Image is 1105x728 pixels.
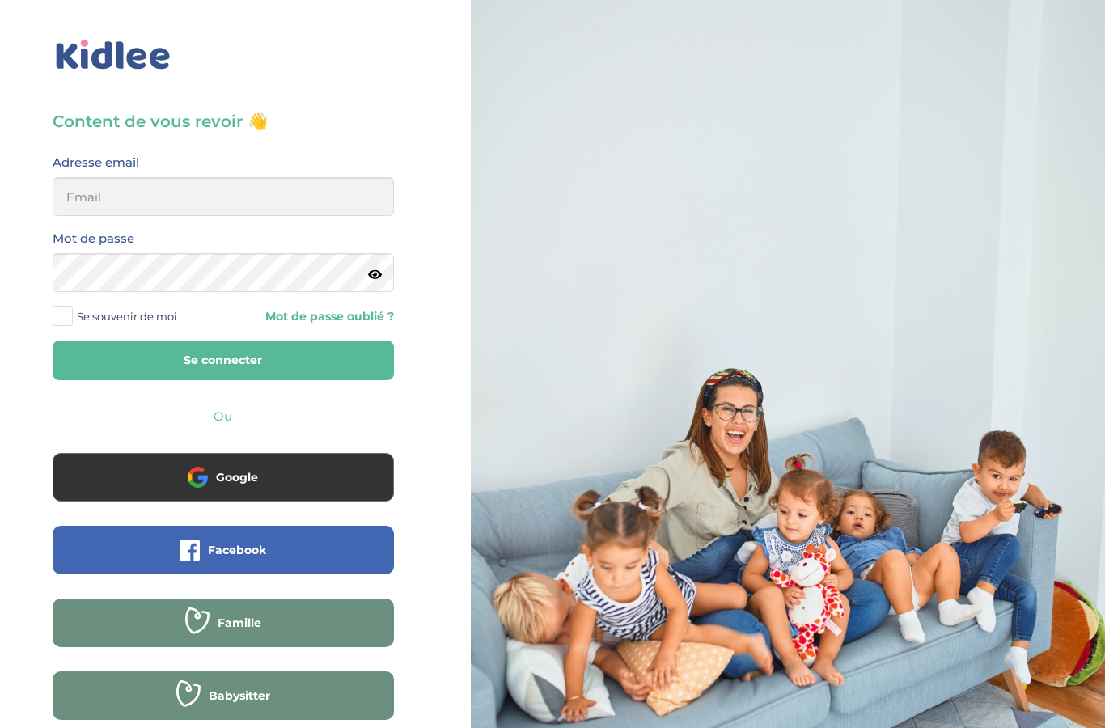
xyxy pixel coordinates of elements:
button: Se connecter [53,341,394,380]
label: Adresse email [53,152,139,173]
h3: Content de vous revoir 👋 [53,110,394,133]
span: Famille [218,615,261,631]
img: logo_kidlee_bleu [53,36,174,74]
img: google.png [188,467,208,487]
span: Ou [214,408,232,424]
span: Google [216,469,258,485]
label: Mot de passe [53,228,134,249]
button: Famille [53,599,394,647]
button: Babysitter [53,671,394,720]
span: Facebook [208,542,266,558]
a: Mot de passe oublié ? [235,309,394,324]
input: Email [53,177,394,216]
a: Google [53,480,394,496]
a: Facebook [53,553,394,569]
a: Famille [53,626,394,641]
a: Babysitter [53,699,394,714]
button: Google [53,453,394,502]
button: Facebook [53,526,394,574]
span: Se souvenir de moi [77,306,177,327]
img: facebook.png [180,540,200,561]
span: Babysitter [209,688,270,704]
